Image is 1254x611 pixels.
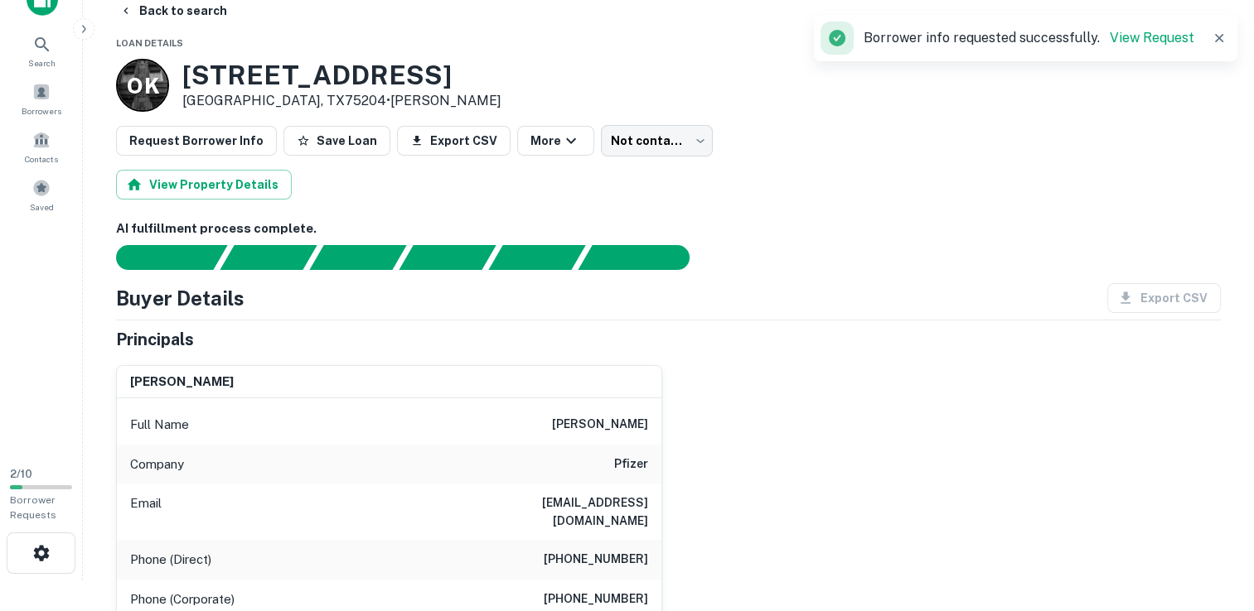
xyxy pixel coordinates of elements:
span: Contacts [25,152,58,166]
p: Company [130,455,184,474]
h6: pfizer [614,455,648,474]
p: Phone (Corporate) [130,589,235,609]
div: Documents found, AI parsing details... [309,245,406,270]
div: Principals found, AI now looking for contact information... [399,245,496,270]
h5: Principals [116,327,194,352]
h6: [PHONE_NUMBER] [544,589,648,609]
p: Phone (Direct) [130,550,211,570]
span: Borrowers [22,104,61,118]
button: Save Loan [283,126,390,156]
h6: [PERSON_NAME] [130,373,234,392]
a: [PERSON_NAME] [390,93,501,108]
div: Not contacted [601,125,713,156]
h3: [STREET_ADDRESS] [182,60,501,91]
div: Principals found, still searching for contact information. This may take time... [488,245,585,270]
div: Sending borrower request to AI... [96,245,220,270]
iframe: Chat Widget [1171,479,1254,558]
h6: [EMAIL_ADDRESS][DOMAIN_NAME] [449,493,648,530]
p: [GEOGRAPHIC_DATA], TX75204 • [182,91,501,111]
h6: AI fulfillment process complete. [116,219,1221,238]
button: View Property Details [116,170,292,200]
a: Search [5,28,78,73]
span: Saved [30,200,54,214]
button: More [517,126,594,156]
h6: [PHONE_NUMBER] [544,550,648,570]
h4: Buyer Details [116,283,245,313]
a: View Request [1110,30,1194,46]
p: Borrower info requested successfully. [864,28,1194,48]
button: Request Borrower Info [116,126,277,156]
span: Borrower Requests [10,494,56,521]
a: Contacts [5,124,78,169]
h6: [PERSON_NAME] [552,415,648,435]
p: Email [130,493,162,530]
a: Borrowers [5,76,78,121]
span: Search [28,56,56,70]
span: Loan Details [116,38,183,48]
span: 2 / 10 [10,468,32,480]
p: Full Name [130,415,189,435]
p: O K [127,70,158,102]
a: Saved [5,172,78,217]
button: Export CSV [397,126,511,156]
div: Your request is received and processing... [220,245,317,270]
div: AI fulfillment process complete. [579,245,709,270]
